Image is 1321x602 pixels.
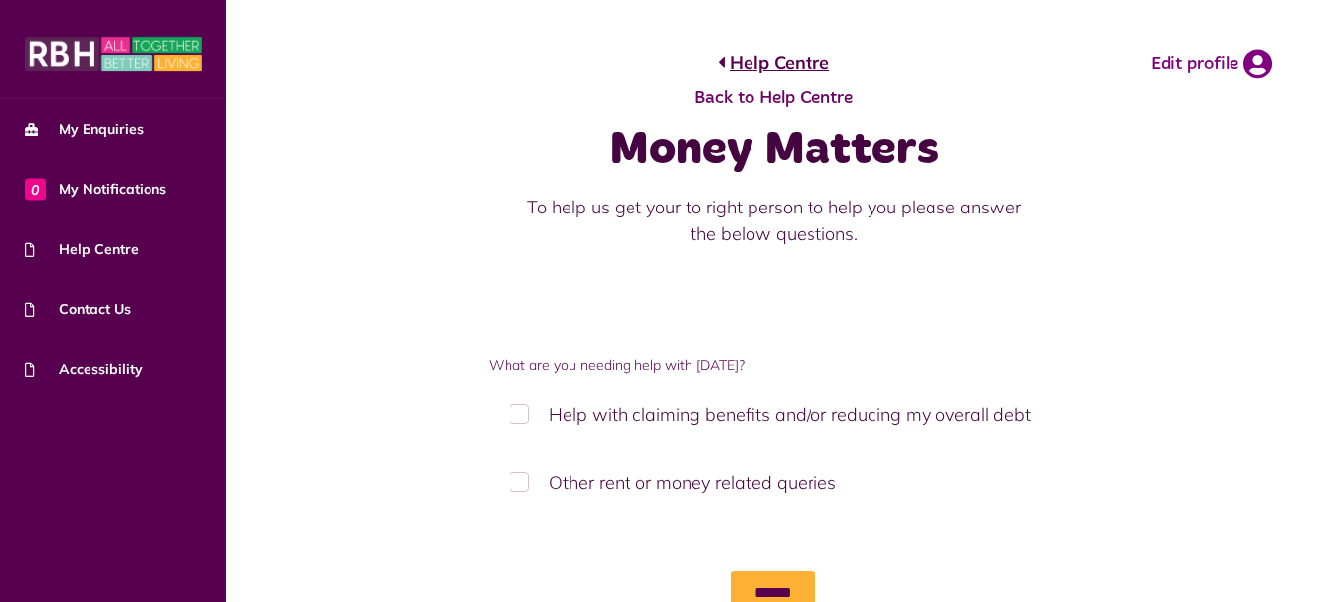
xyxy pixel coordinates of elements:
label: Other rent or money related queries [489,453,1057,512]
p: To help us get your to right person to help you please answer the below questions. [519,194,1028,247]
span: My Notifications [25,179,166,200]
label: What are you needing help with [DATE]? [489,355,1057,376]
span: Help Centre [25,239,139,260]
span: Accessibility [25,359,143,380]
span: My Enquiries [25,119,144,140]
span: Contact Us [25,299,131,320]
a: Help Centre [718,49,829,76]
span: 0 [25,178,46,200]
span: Back to Help Centre [519,86,1028,112]
h1: Money Matters [519,122,1028,179]
img: MyRBH [25,34,202,74]
label: Help with claiming benefits and/or reducing my overall debt [489,386,1057,444]
a: Edit profile [1151,49,1272,79]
